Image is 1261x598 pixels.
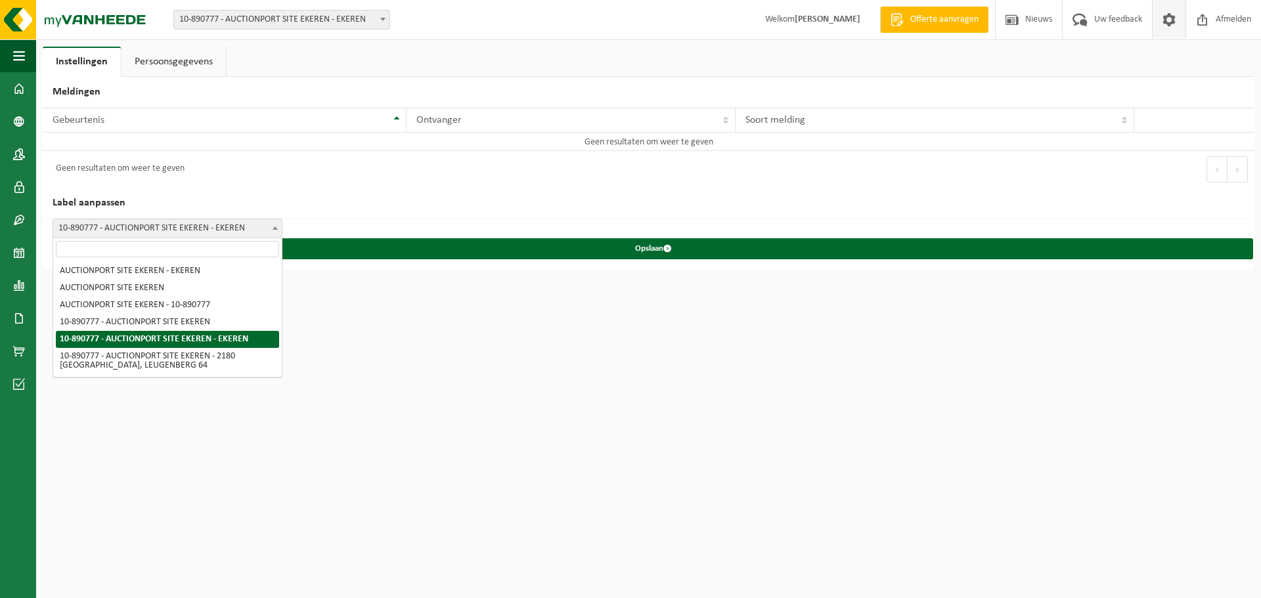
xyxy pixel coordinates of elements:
[174,11,389,29] span: 10-890777 - AUCTIONPORT SITE EKEREN - EKEREN
[56,263,279,280] li: AUCTIONPORT SITE EKEREN - EKEREN
[49,158,185,181] div: Geen resultaten om weer te geven
[122,47,226,77] a: Persoonsgegevens
[416,115,462,125] span: Ontvanger
[745,115,805,125] span: Soort melding
[1206,156,1228,182] button: Previous
[880,7,988,33] a: Offerte aanvragen
[43,188,1254,219] h2: Label aanpassen
[56,297,279,314] li: AUCTIONPORT SITE EKEREN - 10-890777
[907,13,982,26] span: Offerte aanvragen
[56,331,279,348] li: 10-890777 - AUCTIONPORT SITE EKEREN - EKEREN
[43,133,1254,151] td: Geen resultaten om weer te geven
[43,47,121,77] a: Instellingen
[53,219,282,238] span: 10-890777 - AUCTIONPORT SITE EKEREN - EKEREN
[56,314,279,331] li: 10-890777 - AUCTIONPORT SITE EKEREN
[173,10,390,30] span: 10-890777 - AUCTIONPORT SITE EKEREN - EKEREN
[43,77,1254,108] h2: Meldingen
[1228,156,1248,182] button: Next
[56,348,279,374] li: 10-890777 - AUCTIONPORT SITE EKEREN - 2180 [GEOGRAPHIC_DATA], LEUGENBERG 64
[795,14,860,24] strong: [PERSON_NAME]
[56,280,279,297] li: AUCTIONPORT SITE EKEREN
[53,115,104,125] span: Gebeurtenis
[54,238,1253,259] button: Opslaan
